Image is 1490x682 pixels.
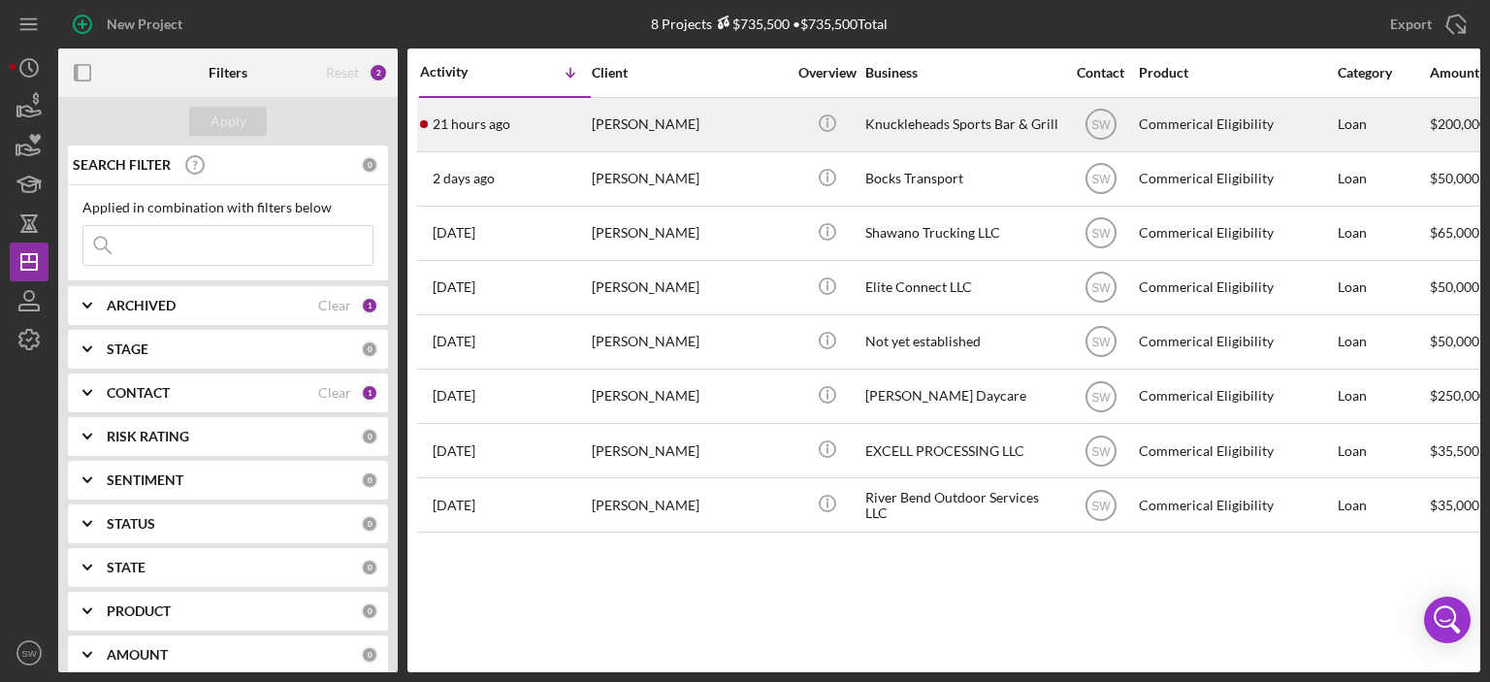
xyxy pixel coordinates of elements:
[361,341,378,358] div: 0
[58,5,202,44] button: New Project
[1338,371,1428,422] div: Loan
[592,425,786,476] div: [PERSON_NAME]
[1338,262,1428,313] div: Loan
[433,498,475,513] time: 2025-08-05 16:32
[1424,597,1471,643] div: Open Intercom Messenger
[1139,99,1333,150] div: Commerical Eligibility
[73,157,171,173] b: SEARCH FILTER
[361,156,378,174] div: 0
[1338,425,1428,476] div: Loan
[10,633,49,672] button: SW
[107,5,182,44] div: New Project
[1338,99,1428,150] div: Loan
[1091,444,1111,458] text: SW
[1139,479,1333,531] div: Commerical Eligibility
[21,648,37,659] text: SW
[107,647,168,663] b: AMOUNT
[420,64,505,80] div: Activity
[1430,224,1479,241] span: $65,000
[361,646,378,664] div: 0
[107,516,155,532] b: STATUS
[865,99,1059,150] div: Knuckleheads Sports Bar & Grill
[1338,208,1428,259] div: Loan
[107,472,183,488] b: SENTIMENT
[712,16,790,32] div: $735,500
[865,316,1059,368] div: Not yet established
[1430,442,1479,459] span: $35,500
[1430,170,1479,186] span: $50,000
[1430,278,1479,295] span: $50,000
[592,99,786,150] div: [PERSON_NAME]
[326,65,359,81] div: Reset
[651,16,888,32] div: 8 Projects • $735,500 Total
[361,471,378,489] div: 0
[791,65,863,81] div: Overview
[433,171,495,186] time: 2025-10-10 01:14
[865,65,1059,81] div: Business
[1430,333,1479,349] span: $50,000
[592,371,786,422] div: [PERSON_NAME]
[211,107,246,136] div: Apply
[361,384,378,402] div: 1
[592,316,786,368] div: [PERSON_NAME]
[107,385,170,401] b: CONTACT
[592,262,786,313] div: [PERSON_NAME]
[209,65,247,81] b: Filters
[1390,5,1432,44] div: Export
[1091,227,1111,241] text: SW
[433,279,475,295] time: 2025-10-01 04:40
[361,297,378,314] div: 1
[592,479,786,531] div: [PERSON_NAME]
[107,429,189,444] b: RISK RATING
[1338,65,1428,81] div: Category
[1371,5,1480,44] button: Export
[82,200,373,215] div: Applied in combination with filters below
[1338,153,1428,205] div: Loan
[369,63,388,82] div: 2
[1430,115,1487,132] span: $200,000
[1430,387,1487,404] span: $250,000
[592,65,786,81] div: Client
[361,515,378,533] div: 0
[1091,336,1111,349] text: SW
[1064,65,1137,81] div: Contact
[361,602,378,620] div: 0
[1139,316,1333,368] div: Commerical Eligibility
[865,153,1059,205] div: Bocks Transport
[361,559,378,576] div: 0
[1091,281,1111,295] text: SW
[1139,153,1333,205] div: Commerical Eligibility
[1091,499,1111,512] text: SW
[1091,173,1111,186] text: SW
[1430,497,1479,513] span: $35,000
[1338,316,1428,368] div: Loan
[1139,262,1333,313] div: Commerical Eligibility
[865,208,1059,259] div: Shawano Trucking LLC
[592,208,786,259] div: [PERSON_NAME]
[189,107,267,136] button: Apply
[107,298,176,313] b: ARCHIVED
[433,334,475,349] time: 2025-09-23 13:58
[433,388,475,404] time: 2025-09-16 21:36
[318,385,351,401] div: Clear
[107,603,171,619] b: PRODUCT
[1139,425,1333,476] div: Commerical Eligibility
[1338,479,1428,531] div: Loan
[865,425,1059,476] div: EXCELL PROCESSING LLC
[107,560,146,575] b: STATE
[318,298,351,313] div: Clear
[1091,390,1111,404] text: SW
[361,428,378,445] div: 0
[433,443,475,459] time: 2025-09-09 16:48
[433,225,475,241] time: 2025-10-05 20:26
[865,262,1059,313] div: Elite Connect LLC
[865,371,1059,422] div: [PERSON_NAME] Daycare
[1139,208,1333,259] div: Commerical Eligibility
[107,341,148,357] b: STAGE
[865,479,1059,531] div: River Bend Outdoor Services LLC
[592,153,786,205] div: [PERSON_NAME]
[1139,371,1333,422] div: Commerical Eligibility
[1139,65,1333,81] div: Product
[1091,118,1111,132] text: SW
[433,116,510,132] time: 2025-10-10 16:53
